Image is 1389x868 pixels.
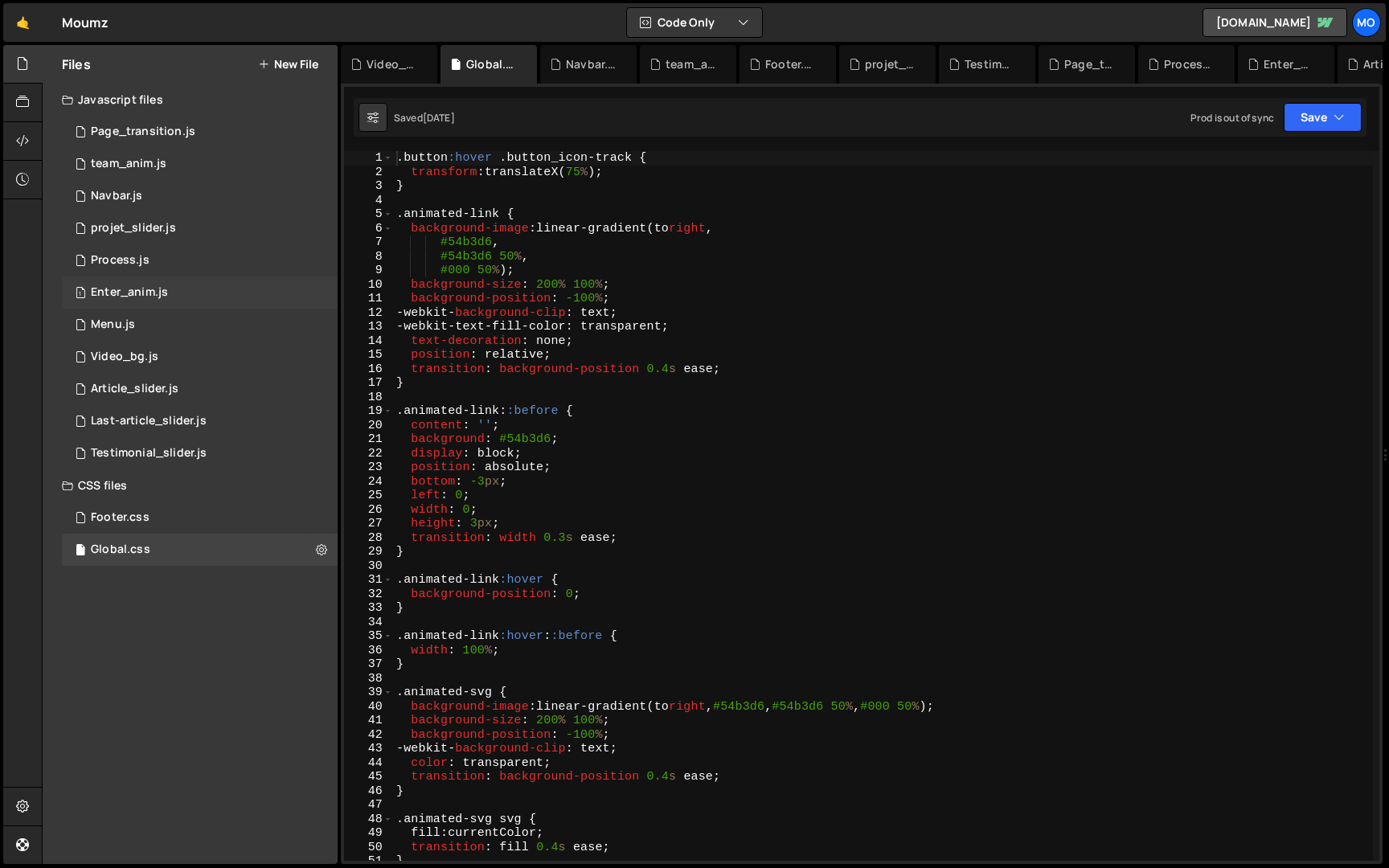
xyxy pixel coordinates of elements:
[344,545,393,559] div: 29
[91,189,142,203] div: Navbar.js
[1264,56,1315,72] div: Enter_anim.js
[344,616,393,630] div: 34
[627,8,762,37] button: Code Only
[344,644,393,658] div: 36
[344,461,393,475] div: 23
[1064,56,1116,72] div: Page_transition.js
[865,56,916,72] div: projet_slider.js
[344,391,393,405] div: 18
[62,502,338,534] div: 14118/37107.css
[344,278,393,293] div: 10
[344,826,393,841] div: 49
[344,517,393,531] div: 27
[344,207,393,222] div: 5
[344,376,393,391] div: 17
[344,700,393,714] div: 40
[344,588,393,602] div: 32
[62,55,91,73] h2: Files
[91,317,135,332] div: Menu.js
[344,770,393,784] div: 45
[344,672,393,686] div: 38
[466,56,518,72] div: Global.css
[91,446,207,461] div: Testimonial_slider.js
[344,447,393,461] div: 22
[62,405,338,437] div: 14118/36079.js
[3,3,43,42] a: 🤙
[258,58,318,71] button: New File
[344,151,393,166] div: 1
[344,235,393,250] div: 7
[91,510,150,525] div: Footer.css
[91,125,195,139] div: Page_transition.js
[1203,8,1347,37] a: [DOMAIN_NAME]
[91,542,150,557] div: Global.css
[76,288,85,301] span: 1
[1284,103,1362,132] button: Save
[62,148,338,180] div: 14118/41991.js
[1164,56,1215,72] div: Process.js
[666,56,717,72] div: team_anim.js
[344,292,393,306] div: 11
[62,180,338,212] div: 14118/36551.js
[1352,8,1381,37] a: Mo
[344,348,393,362] div: 15
[344,728,393,743] div: 42
[43,84,338,116] div: Javascript files
[1190,111,1274,125] div: Prod is out of sync
[344,404,393,419] div: 19
[62,116,338,148] div: 14118/36280.js
[43,469,338,502] div: CSS files
[344,432,393,447] div: 21
[394,111,455,125] div: Saved
[91,350,158,364] div: Video_bg.js
[423,111,455,125] div: [DATE]
[344,813,393,827] div: 48
[91,253,150,268] div: Process.js
[62,309,338,341] div: 14118/36362.js
[344,250,393,264] div: 8
[344,362,393,377] div: 16
[965,56,1016,72] div: Testimonial_slider.js
[344,756,393,771] div: 44
[566,56,617,72] div: Navbar.js
[344,222,393,236] div: 6
[344,573,393,588] div: 31
[344,841,393,855] div: 50
[344,657,393,672] div: 37
[344,686,393,700] div: 39
[344,179,393,194] div: 3
[344,742,393,756] div: 43
[344,559,393,574] div: 30
[344,166,393,180] div: 2
[62,373,338,405] div: 14118/36100.js
[344,194,393,208] div: 4
[62,13,109,32] div: Moumz
[344,629,393,644] div: 35
[62,437,338,469] div: 14118/36077.js
[62,244,338,276] div: 14118/36567.js
[62,341,338,373] div: 14118/41035.js
[344,419,393,433] div: 20
[344,320,393,334] div: 13
[62,212,338,244] div: 14118/36901.js
[344,531,393,546] div: 28
[91,221,176,235] div: projet_slider.js
[344,334,393,349] div: 14
[344,601,393,616] div: 33
[91,414,207,428] div: Last-article_slider.js
[91,157,166,171] div: team_anim.js
[91,382,178,396] div: Article_slider.js
[367,56,418,72] div: Video_bg.js
[344,475,393,489] div: 24
[765,56,817,72] div: Footer.css
[344,503,393,518] div: 26
[344,784,393,799] div: 46
[91,285,168,300] div: Enter_anim.js
[344,489,393,503] div: 25
[62,276,338,309] div: 14118/36687.js
[344,714,393,728] div: 41
[344,264,393,278] div: 9
[344,306,393,321] div: 12
[62,534,338,566] div: 14118/36091.css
